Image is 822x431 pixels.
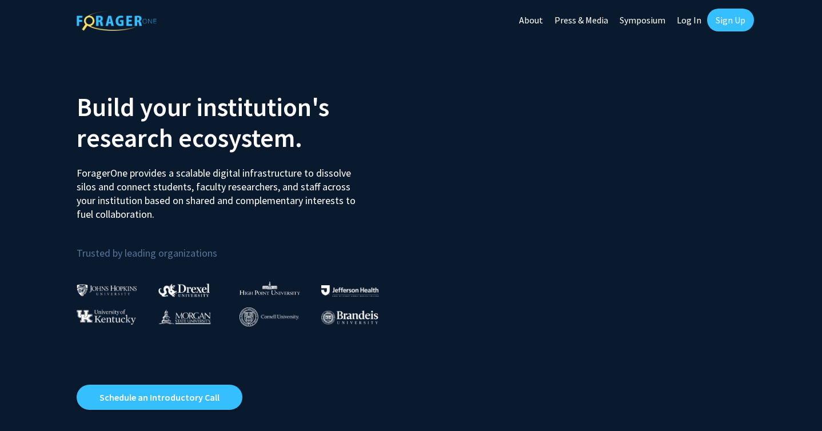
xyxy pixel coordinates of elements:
a: Sign Up [707,9,754,31]
p: Trusted by leading organizations [77,230,402,262]
a: Opens in a new tab [77,385,242,410]
img: Morgan State University [158,309,211,324]
img: Drexel University [158,284,210,297]
img: Johns Hopkins University [77,284,137,296]
img: Brandeis University [321,310,378,325]
img: Cornell University [240,308,299,326]
p: ForagerOne provides a scalable digital infrastructure to dissolve silos and connect students, fac... [77,158,364,221]
h2: Build your institution's research ecosystem. [77,91,402,153]
img: Thomas Jefferson University [321,285,378,296]
img: High Point University [240,281,300,295]
img: University of Kentucky [77,309,136,325]
img: ForagerOne Logo [77,11,157,31]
